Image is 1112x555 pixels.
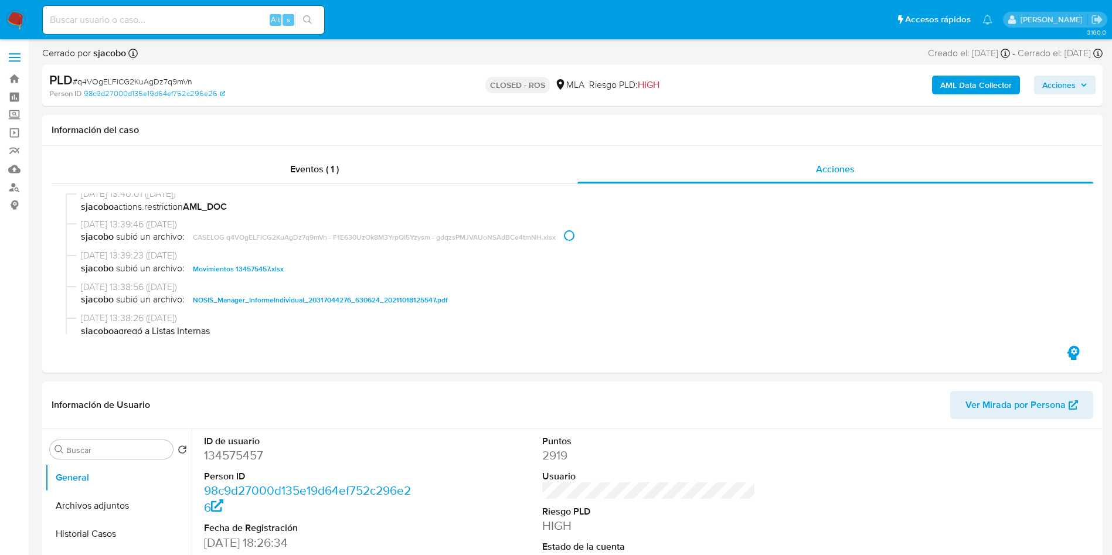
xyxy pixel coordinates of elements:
span: Riesgo PLD: [589,79,659,91]
span: HIGH [638,78,659,91]
p: CLOSED - ROS [485,77,550,93]
span: # q4VOgELFlCG2KuAgDz7q9mVn [73,76,192,87]
div: Cerrado el: [DATE] [1018,47,1103,60]
dt: ID de usuario [204,435,418,448]
b: PLD [49,70,73,89]
span: Cerrado por [42,47,126,60]
dt: Person ID [204,470,418,483]
div: MLA [555,79,584,91]
span: Eventos ( 1 ) [290,162,339,176]
button: Ver Mirada por Persona [950,391,1093,419]
b: AML Data Collector [940,76,1012,94]
b: sjacobo [91,46,126,60]
dt: Usuario [542,470,756,483]
a: Notificaciones [982,15,992,25]
dd: 2919 [542,447,756,464]
button: search-icon [295,12,319,28]
b: Person ID [49,88,81,99]
span: Acciones [1042,76,1076,94]
h1: Información de Usuario [52,399,150,411]
button: General [45,464,192,492]
div: Creado el: [DATE] [928,47,1010,60]
dt: Estado de la cuenta [542,540,756,553]
input: Buscar usuario o caso... [43,12,324,28]
dt: Puntos [542,435,756,448]
dd: 134575457 [204,447,418,464]
dt: Fecha de Registración [204,522,418,534]
a: 98c9d27000d135e19d64ef752c296e26 [84,88,225,99]
span: s [287,14,290,25]
span: - [1012,47,1015,60]
span: Acciones [816,162,855,176]
button: Historial Casos [45,520,192,548]
button: Archivos adjuntos [45,492,192,520]
button: Acciones [1034,76,1096,94]
a: 98c9d27000d135e19d64ef752c296e26 [204,482,411,515]
dd: HIGH [542,517,756,534]
h1: Información del caso [52,124,1093,136]
a: Salir [1091,13,1103,26]
span: Ver Mirada por Persona [965,391,1066,419]
p: agostina.faruolo@mercadolibre.com [1021,14,1087,25]
span: Alt [271,14,280,25]
dd: [DATE] 18:26:34 [204,534,418,551]
button: AML Data Collector [932,76,1020,94]
button: Buscar [55,445,64,454]
dt: Riesgo PLD [542,505,756,518]
span: Accesos rápidos [905,13,971,26]
button: Volver al orden por defecto [178,445,187,458]
input: Buscar [66,445,168,455]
